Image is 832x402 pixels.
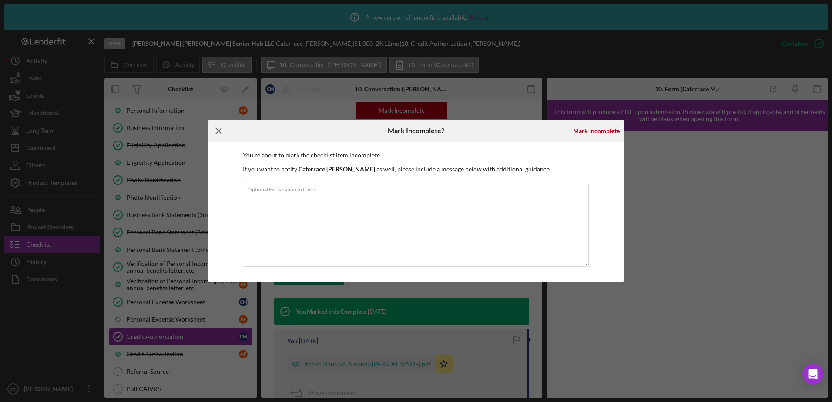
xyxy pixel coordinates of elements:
[299,165,375,173] b: Caterrace [PERSON_NAME]
[802,364,823,385] div: Open Intercom Messenger
[388,127,444,134] h6: Mark Incomplete?
[243,151,589,160] p: You're about to mark the checklist item incomplete.
[573,122,620,140] div: Mark Incomplete
[243,164,589,174] p: If you want to notify as well, please include a message below with additional guidance.
[569,122,624,140] button: Mark Incomplete
[248,183,589,193] label: Optional Explanation to Client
